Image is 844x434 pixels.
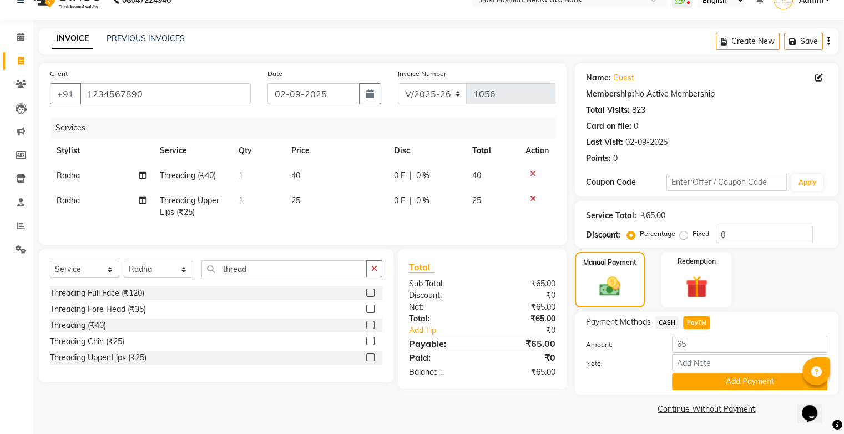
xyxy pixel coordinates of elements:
div: Card on file: [586,120,631,132]
div: 0 [613,153,618,164]
div: Threading Full Face (₹120) [50,287,144,299]
button: Create New [716,33,780,50]
div: Paid: [401,351,482,364]
div: Discount: [586,229,620,241]
button: Save [784,33,823,50]
a: Add Tip [401,325,496,336]
span: Payment Methods [586,316,651,328]
label: Redemption [678,256,716,266]
th: Service [153,138,232,163]
div: ₹65.00 [482,313,564,325]
a: Guest [613,72,634,84]
span: CASH [655,316,679,329]
div: Discount: [401,290,482,301]
div: ₹65.00 [482,366,564,378]
span: 0 % [416,195,429,206]
div: Threading Chin (₹25) [50,336,124,347]
span: Total [409,261,434,273]
div: 02-09-2025 [625,137,668,148]
a: INVOICE [52,29,93,49]
div: Points: [586,153,611,164]
label: Date [267,69,282,79]
button: Apply [791,174,823,191]
div: Threading Upper Lips (₹25) [50,352,146,364]
span: Radha [57,170,80,180]
th: Disc [387,138,466,163]
div: Threading (₹40) [50,320,106,331]
div: ₹65.00 [482,301,564,313]
th: Stylist [50,138,153,163]
div: No Active Membership [586,88,827,100]
div: Payable: [401,337,482,350]
th: Qty [232,138,285,163]
span: PayTM [683,316,710,329]
div: ₹65.00 [482,337,564,350]
th: Action [519,138,555,163]
span: Threading Upper Lips (₹25) [160,195,219,217]
span: 40 [291,170,300,180]
div: ₹0 [482,290,564,301]
div: ₹0 [482,351,564,364]
div: ₹0 [496,325,563,336]
a: Continue Without Payment [577,403,836,415]
th: Price [285,138,387,163]
div: Services [51,118,564,138]
div: Last Visit: [586,137,623,148]
span: 0 F [394,195,405,206]
img: _gift.svg [679,273,715,301]
span: 1 [239,195,243,205]
span: 25 [291,195,300,205]
div: Threading Fore Head (₹35) [50,304,146,315]
div: Name: [586,72,611,84]
div: Membership: [586,88,634,100]
span: | [410,195,412,206]
span: 40 [472,170,481,180]
div: 823 [632,104,645,116]
div: Service Total: [586,210,636,221]
div: Balance : [401,366,482,378]
div: ₹65.00 [641,210,665,221]
div: ₹65.00 [482,278,564,290]
input: Search or Scan [201,260,367,277]
span: 1 [239,170,243,180]
div: Net: [401,301,482,313]
label: Amount: [578,340,664,350]
div: 0 [634,120,638,132]
div: Total Visits: [586,104,630,116]
span: 0 % [416,170,429,181]
button: +91 [50,83,81,104]
div: Coupon Code [586,176,666,188]
span: Threading (₹40) [160,170,216,180]
span: | [410,170,412,181]
input: Enter Offer / Coupon Code [666,174,787,191]
div: Total: [401,313,482,325]
input: Add Note [672,354,827,371]
a: PREVIOUS INVOICES [107,33,185,43]
input: Search by Name/Mobile/Email/Code [80,83,251,104]
label: Note: [578,359,664,369]
span: Radha [57,195,80,205]
span: 25 [472,195,481,205]
span: 0 F [394,170,405,181]
label: Invoice Number [398,69,446,79]
img: _cash.svg [593,274,627,299]
div: Sub Total: [401,278,482,290]
label: Manual Payment [583,258,636,268]
label: Fixed [693,229,709,239]
iframe: chat widget [797,390,833,423]
input: Amount [672,336,827,353]
th: Total [466,138,519,163]
label: Percentage [640,229,675,239]
label: Client [50,69,68,79]
button: Add Payment [672,373,827,390]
